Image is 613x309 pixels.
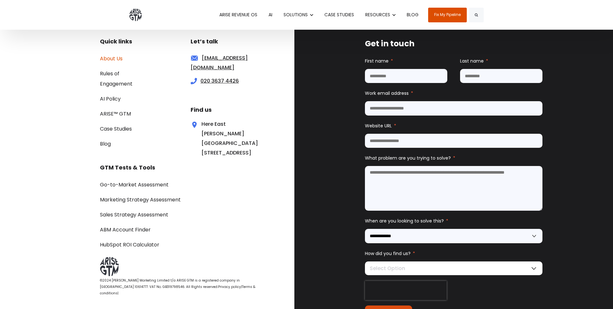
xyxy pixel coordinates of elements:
h3: Let’s talk [191,37,264,46]
span: SOLUTIONS [284,11,308,18]
span: When are you looking to solve this? [365,218,444,224]
a: Go-to-Market Assessment [100,181,169,188]
div: Select Option [365,261,542,275]
span: RESOURCES [365,11,390,18]
a: 020 3637 4426 [201,77,239,85]
a: Terms & conditions [100,284,255,296]
a: Marketing Strategy Assessment [100,196,181,203]
div: Here East [PERSON_NAME] [GEOGRAPHIC_DATA][STREET_ADDRESS] [191,119,242,158]
span: | [241,284,242,289]
iframe: reCAPTCHA [365,281,447,300]
span: What problem are you trying to solve? [365,155,451,161]
a: Rules of Engagement [100,70,132,87]
a: Privacy policy [218,284,241,289]
h3: Get in touch [365,38,542,50]
span: Show submenu for SOLUTIONS [284,11,284,12]
span: ©2024 [PERSON_NAME] Marketing Limited t/a ARISE GTM is a registered company in [GEOGRAPHIC_DATA] ... [100,278,240,289]
div: | [100,277,264,297]
span: First name [365,58,389,64]
a: Blog [100,140,111,147]
span: How did you find us? [365,250,411,257]
button: Search [469,8,484,22]
span: Last name [460,58,484,64]
div: Navigation Menu [100,179,264,250]
a: [EMAIL_ADDRESS][DOMAIN_NAME] [191,54,248,71]
a: HubSpot ROI Calculator [100,241,159,248]
a: AI Policy [100,95,121,102]
h3: GTM Tests & Tools [100,163,264,172]
div: Navigation Menu [100,53,152,149]
a: About Us [100,55,123,62]
span: Work email address [365,90,409,96]
h3: Find us [191,105,264,115]
a: ARISE™ GTM [100,110,131,117]
a: Sales Strategy Assessment [100,211,168,218]
a: ABM Account Finder [100,226,151,233]
a: Fix My Pipeline [428,8,467,22]
h3: Quick links [100,37,152,46]
span: Website URL [365,123,392,129]
img: ARISE GTM logo grey [129,9,142,21]
a: Case Studies [100,125,132,132]
img: ARISE GTM logo grey [100,257,119,276]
